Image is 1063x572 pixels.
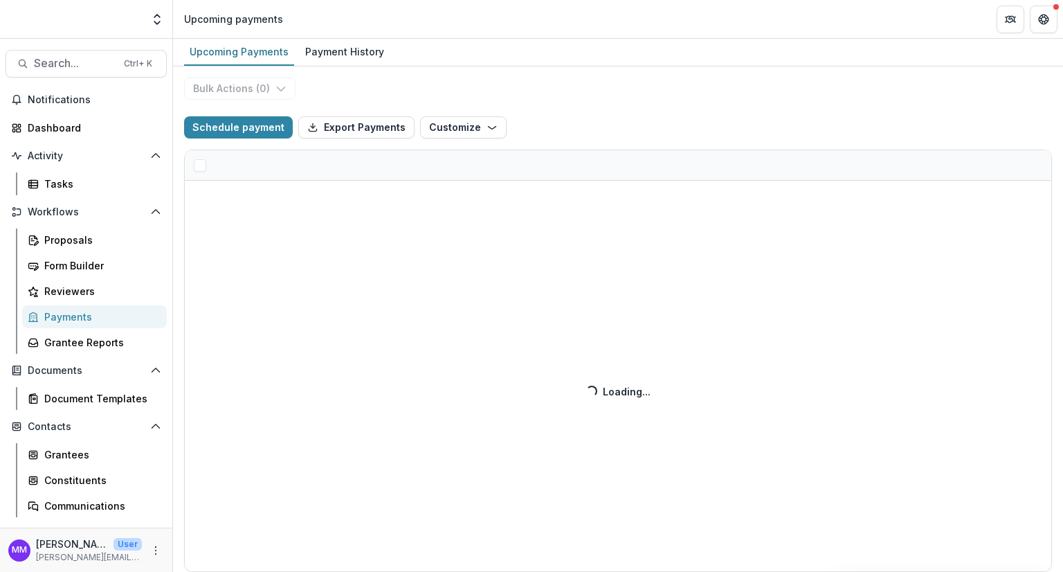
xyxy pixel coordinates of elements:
[22,229,167,251] a: Proposals
[44,177,156,191] div: Tasks
[22,280,167,303] a: Reviewers
[44,335,156,350] div: Grantee Reports
[22,305,167,328] a: Payments
[44,233,156,247] div: Proposals
[12,546,27,555] div: Miriam Mwangi
[22,387,167,410] a: Document Templates
[179,9,289,29] nav: breadcrumb
[28,421,145,433] span: Contacts
[34,57,116,70] span: Search...
[36,537,108,551] p: [PERSON_NAME]
[997,6,1024,33] button: Partners
[6,201,167,223] button: Open Workflows
[22,469,167,492] a: Constituents
[147,6,167,33] button: Open entity switcher
[28,150,145,162] span: Activity
[6,50,167,78] button: Search...
[36,551,142,564] p: [PERSON_NAME][EMAIL_ADDRESS][DOMAIN_NAME]
[184,12,283,26] div: Upcoming payments
[6,523,167,545] button: Open Data & Reporting
[6,89,167,111] button: Notifications
[147,542,164,559] button: More
[44,499,156,513] div: Communications
[44,391,156,406] div: Document Templates
[6,359,167,382] button: Open Documents
[184,42,294,62] div: Upcoming Payments
[28,94,161,106] span: Notifications
[44,284,156,298] div: Reviewers
[22,494,167,517] a: Communications
[22,172,167,195] a: Tasks
[184,39,294,66] a: Upcoming Payments
[44,310,156,324] div: Payments
[1030,6,1057,33] button: Get Help
[184,78,296,100] button: Bulk Actions (0)
[300,42,390,62] div: Payment History
[22,443,167,466] a: Grantees
[44,447,156,462] div: Grantees
[113,538,142,551] p: User
[28,120,156,135] div: Dashboard
[121,56,155,71] div: Ctrl + K
[44,258,156,273] div: Form Builder
[6,116,167,139] a: Dashboard
[22,331,167,354] a: Grantee Reports
[28,206,145,218] span: Workflows
[6,145,167,167] button: Open Activity
[6,6,142,33] img: Livelihood Impact Fund logo
[44,473,156,488] div: Constituents
[6,415,167,438] button: Open Contacts
[22,254,167,277] a: Form Builder
[300,39,390,66] a: Payment History
[28,365,145,377] span: Documents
